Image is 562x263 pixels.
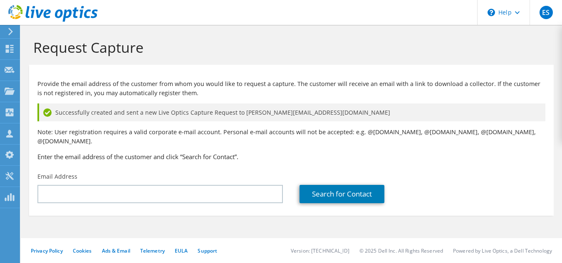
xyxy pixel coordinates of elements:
[540,6,553,19] span: ES
[37,79,545,98] p: Provide the email address of the customer from whom you would like to request a capture. The cust...
[73,247,92,254] a: Cookies
[453,247,552,254] li: Powered by Live Optics, a Dell Technology
[488,9,495,16] svg: \n
[37,152,545,161] h3: Enter the email address of the customer and click “Search for Contact”.
[291,247,349,254] li: Version: [TECHNICAL_ID]
[140,247,165,254] a: Telemetry
[55,108,390,117] span: Successfully created and sent a new Live Optics Capture Request to [PERSON_NAME][EMAIL_ADDRESS][D...
[359,247,443,254] li: © 2025 Dell Inc. All Rights Reserved
[37,128,545,146] p: Note: User registration requires a valid corporate e-mail account. Personal e-mail accounts will ...
[300,185,384,203] a: Search for Contact
[37,172,77,181] label: Email Address
[31,247,63,254] a: Privacy Policy
[175,247,188,254] a: EULA
[102,247,130,254] a: Ads & Email
[198,247,217,254] a: Support
[33,39,545,56] h1: Request Capture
